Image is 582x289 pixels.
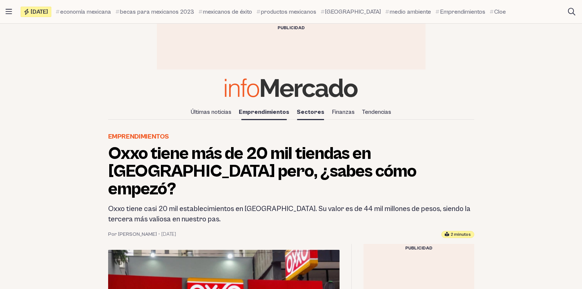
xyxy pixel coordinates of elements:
[158,231,160,238] span: •
[359,106,394,118] a: Tendencias
[161,231,176,238] time: 25 marzo, 2023 15:24
[225,78,358,97] img: Infomercado México logo
[325,7,381,16] span: [GEOGRAPHIC_DATA]
[385,7,431,16] a: medio ambiente
[441,231,474,238] div: Tiempo estimado de lectura: 2 minutos
[157,24,426,33] div: Publicidad
[294,106,327,118] a: Sectores
[364,244,474,253] div: Publicidad
[108,145,474,198] h1: Oxxo tiene más de 20 mil tiendas en [GEOGRAPHIC_DATA] pero, ¿sabes cómo empezó?
[256,7,316,16] a: productos mexicanos
[203,7,252,16] span: mexicanos de éxito
[390,7,431,16] span: medio ambiente
[490,7,506,16] a: Cloe
[494,7,506,16] span: Cloe
[440,7,485,16] span: Emprendimientos
[116,7,194,16] a: becas para mexicanos 2023
[329,106,358,118] a: Finanzas
[236,106,292,118] a: Emprendimientos
[188,106,234,118] a: Últimas noticias
[56,7,111,16] a: economía mexicana
[60,7,111,16] span: economía mexicana
[261,7,316,16] span: productos mexicanos
[199,7,252,16] a: mexicanos de éxito
[108,231,157,238] a: Por [PERSON_NAME]
[321,7,381,16] a: [GEOGRAPHIC_DATA]
[108,204,474,225] h2: Oxxo tiene casi 20 mil establecimientos en [GEOGRAPHIC_DATA]. Su valor es de 44 mil millones de p...
[31,9,48,15] span: [DATE]
[120,7,194,16] span: becas para mexicanos 2023
[435,7,485,16] a: Emprendimientos
[108,132,169,142] a: Emprendimientos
